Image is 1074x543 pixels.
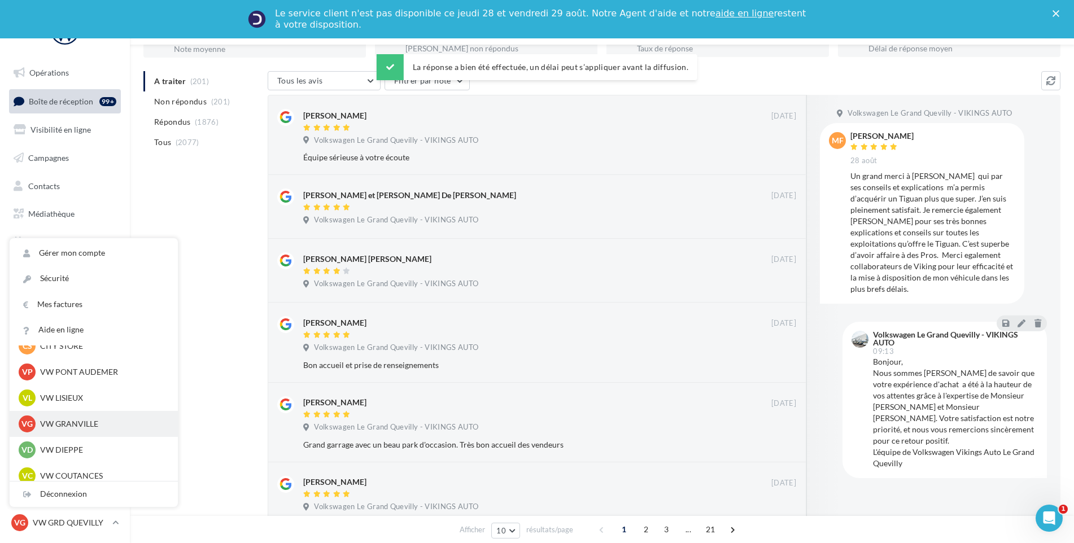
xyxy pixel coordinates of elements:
a: Boîte de réception99+ [7,89,123,113]
a: Médiathèque [7,202,123,226]
span: Volkswagen Le Grand Quevilly - VIKINGS AUTO [314,279,478,289]
div: Taux de réponse [637,45,820,52]
span: Tous [154,137,171,148]
span: [DATE] [771,191,796,201]
a: Aide en ligne [10,317,178,343]
div: [PERSON_NAME] [303,110,366,121]
div: 99+ [99,97,116,106]
span: Opérations [29,68,69,77]
a: Visibilité en ligne [7,118,123,142]
span: Afficher [460,524,485,535]
div: [PERSON_NAME] non répondus [405,45,588,52]
span: (1876) [195,117,219,126]
div: La réponse a bien été effectuée, un délai peut s’appliquer avant la diffusion. [377,54,697,80]
span: ... [679,520,697,538]
iframe: Intercom live chat [1036,505,1063,532]
span: (201) [211,97,230,106]
span: VG [21,418,33,430]
span: Volkswagen Le Grand Quevilly - VIKINGS AUTO [314,135,478,146]
span: 21 [701,520,720,538]
span: VL [23,392,32,404]
a: aide en ligne [715,8,774,19]
a: Sécurité [10,266,178,291]
span: Campagnes [28,153,69,163]
a: Gérer mon compte [10,240,178,266]
span: Visibilité en ligne [30,125,91,134]
a: Opérations [7,61,123,85]
div: Bonjour, Nous sommes [PERSON_NAME] de savoir que votre expérience d'achat a été à la hauteur de v... [873,356,1038,469]
div: Bon accueil et prise de renseignements [303,360,723,371]
span: (2077) [176,138,199,147]
span: 28 août [850,156,877,166]
span: 09:13 [873,348,894,355]
p: VW PONT AUDEMER [40,366,164,378]
span: VP [22,366,33,378]
button: Tous les avis [268,71,381,90]
span: Non répondus [154,96,207,107]
span: [DATE] [771,255,796,265]
div: Volkswagen Le Grand Quevilly - VIKINGS AUTO [873,331,1036,347]
span: 3 [657,520,675,538]
span: VC [22,470,33,481]
div: Un grand merci à [PERSON_NAME] qui par ses conseils et explications m’a permis d’acquérir un Tigu... [850,170,1015,295]
img: Profile image for Service-Client [248,10,266,28]
div: Fermer [1053,10,1064,17]
div: [PERSON_NAME] et [PERSON_NAME] De [PERSON_NAME] [303,190,516,201]
div: Note moyenne [174,45,357,53]
span: Médiathèque [28,209,75,218]
span: résultats/page [526,524,573,535]
div: Grand garrage avec un beau park d'occasion. Très bon accueil des vendeurs [303,439,723,450]
span: VD [21,444,33,456]
span: Volkswagen Le Grand Quevilly - VIKINGS AUTO [314,343,478,353]
div: [PERSON_NAME] [PERSON_NAME] [303,253,431,265]
a: Calendrier [7,230,123,254]
span: VG [14,517,25,528]
p: VW GRD QUEVILLY [33,517,108,528]
a: Contacts [7,174,123,198]
p: VW GRANVILLE [40,418,164,430]
a: VG VW GRD QUEVILLY [9,512,121,533]
span: [DATE] [771,111,796,121]
span: Volkswagen Le Grand Quevilly - VIKINGS AUTO [848,108,1012,119]
a: Campagnes [7,146,123,170]
span: 1 [615,520,633,538]
div: [PERSON_NAME] [303,317,366,329]
span: 2 [637,520,655,538]
div: [PERSON_NAME] [303,397,366,408]
p: VW DIEPPE [40,444,164,456]
button: 10 [491,523,520,538]
div: Équipe sérieuse à votre écoute [303,152,723,163]
span: [DATE] [771,399,796,409]
span: CS [23,340,32,352]
span: Calendrier [28,237,66,247]
a: Mes factures [10,292,178,317]
span: Boîte de réception [29,96,93,106]
p: CITY STORE [40,340,164,352]
p: VW COUTANCES [40,470,164,481]
span: Tous les avis [277,76,323,85]
span: 1 [1059,505,1068,514]
span: Répondus [154,116,191,128]
span: 10 [496,526,506,535]
div: Déconnexion [10,481,178,507]
span: [DATE] [771,478,796,488]
div: Le service client n'est pas disponible ce jeudi 28 et vendredi 29 août. Notre Agent d'aide et not... [275,8,808,30]
p: VW LISIEUX [40,392,164,404]
div: Délai de réponse moyen [868,45,1051,52]
div: [PERSON_NAME] [303,476,366,488]
span: Volkswagen Le Grand Quevilly - VIKINGS AUTO [314,502,478,512]
span: MF [832,135,844,146]
a: Campagnes DataOnDemand [7,296,123,329]
span: [DATE] [771,318,796,329]
span: Volkswagen Le Grand Quevilly - VIKINGS AUTO [314,422,478,432]
span: Volkswagen Le Grand Quevilly - VIKINGS AUTO [314,215,478,225]
span: Contacts [28,181,60,190]
a: PLV et print personnalisable [7,259,123,292]
div: [PERSON_NAME] [850,132,914,140]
